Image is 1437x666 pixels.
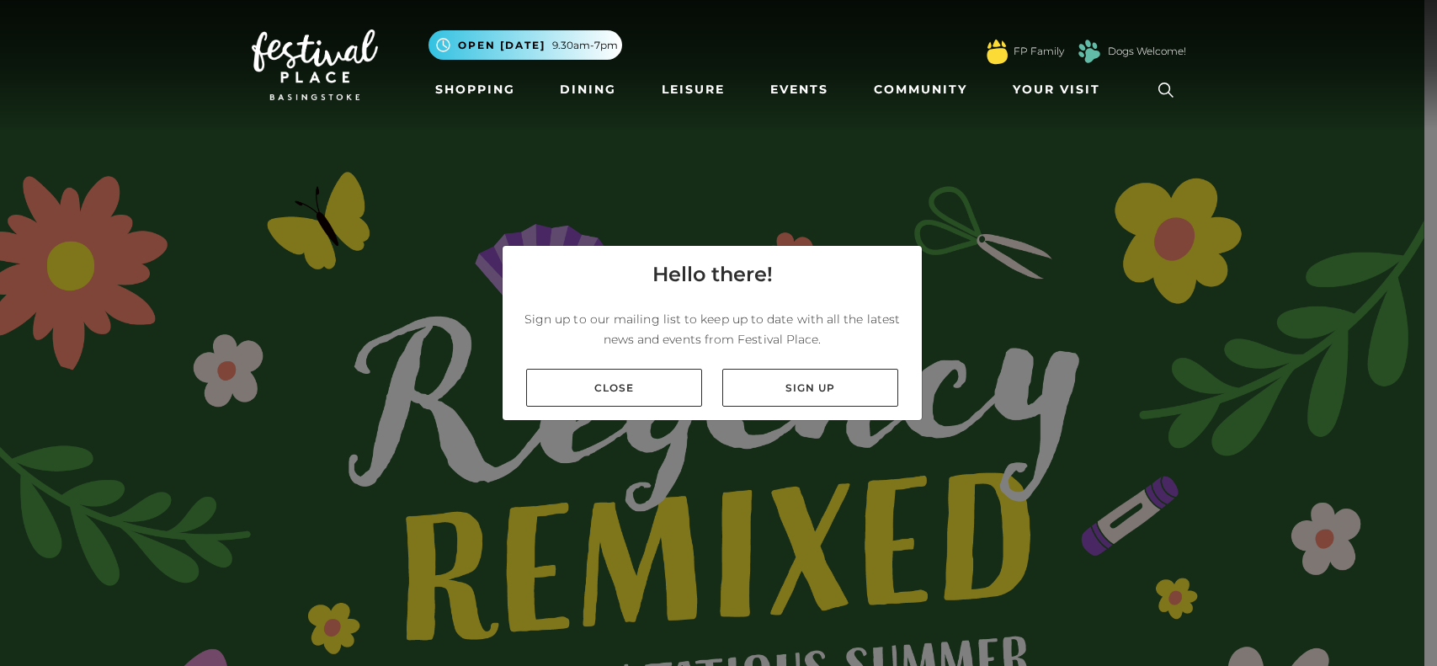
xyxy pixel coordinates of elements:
a: Events [764,74,835,105]
a: Leisure [655,74,732,105]
a: FP Family [1014,44,1064,59]
a: Your Visit [1006,74,1115,105]
a: Close [526,369,702,407]
span: Your Visit [1013,81,1100,99]
span: 9.30am-7pm [552,38,618,53]
p: Sign up to our mailing list to keep up to date with all the latest news and events from Festival ... [516,309,908,349]
a: Dining [553,74,623,105]
a: Sign up [722,369,898,407]
a: Community [867,74,974,105]
a: Dogs Welcome! [1108,44,1186,59]
h4: Hello there! [652,259,773,290]
span: Open [DATE] [458,38,546,53]
button: Open [DATE] 9.30am-7pm [428,30,622,60]
a: Shopping [428,74,522,105]
img: Festival Place Logo [252,29,378,100]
